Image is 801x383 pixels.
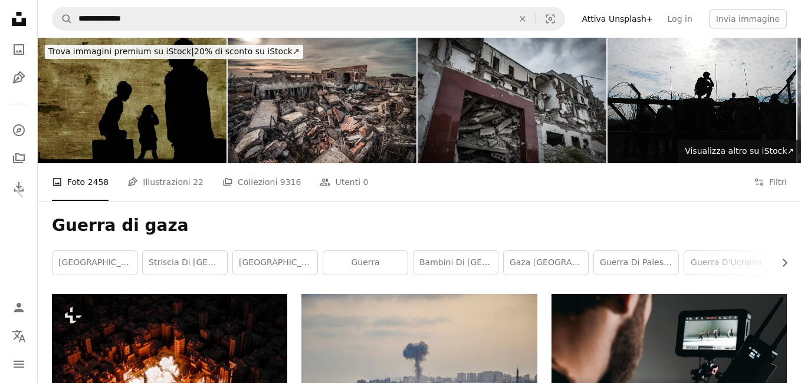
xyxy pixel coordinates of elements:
a: Guerra di Palestina [594,251,678,275]
h1: Guerra di gaza [52,215,787,236]
form: Trova visual in tutto il sito [52,7,565,31]
button: Menu [7,352,31,376]
a: Fumo che sale da una fabbrica in una città [301,367,537,378]
span: 20% di sconto su iStock ↗ [48,47,300,56]
a: Utenti 0 [320,163,368,201]
button: scorri la lista a destra [774,251,787,275]
a: Collezioni 9316 [222,163,301,201]
span: Trova immagini premium su iStock | [48,47,194,56]
a: Visualizza altro su iStock↗ [678,140,801,163]
img: Bambini rifugiati in fuga con valigie mostrate con ombre su un muro [38,38,226,163]
button: Ricerca visiva [536,8,564,30]
button: Filtri [754,163,787,201]
span: 22 [193,176,203,189]
a: Una veduta aerea di una città di notte [52,367,287,378]
button: Cerca su Unsplash [52,8,73,30]
a: [GEOGRAPHIC_DATA] [52,251,137,275]
a: Guerra d'Ucraina [684,251,769,275]
button: Lingua [7,324,31,348]
span: Visualizza altro su iStock ↗ [685,146,794,156]
a: Bambini di [GEOGRAPHIC_DATA] [413,251,498,275]
a: Trova immagini premium su iStock|20% di sconto su iStock↗ [38,38,310,66]
a: Illustrazioni [7,66,31,90]
button: Elimina [510,8,536,30]
a: guerra [323,251,408,275]
span: 0 [363,176,369,189]
a: Avanti [760,135,801,248]
img: Silhouette militare [608,38,796,163]
a: Attiva Unsplash+ [575,9,660,28]
a: Illustrazioni 22 [127,163,203,201]
span: 9316 [280,176,301,189]
a: Esplora [7,118,31,142]
img: Fotografia di un paesaggio in rovina dopo la distruzione [228,38,416,163]
a: Accedi / Registrati [7,296,31,319]
button: Invia immagine [709,9,787,28]
img: Ruins Building [418,38,606,163]
a: Striscia di [GEOGRAPHIC_DATA] [143,251,227,275]
a: [GEOGRAPHIC_DATA] [233,251,317,275]
a: Foto [7,38,31,61]
a: Log in [661,9,700,28]
a: Gaza [GEOGRAPHIC_DATA] [504,251,588,275]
